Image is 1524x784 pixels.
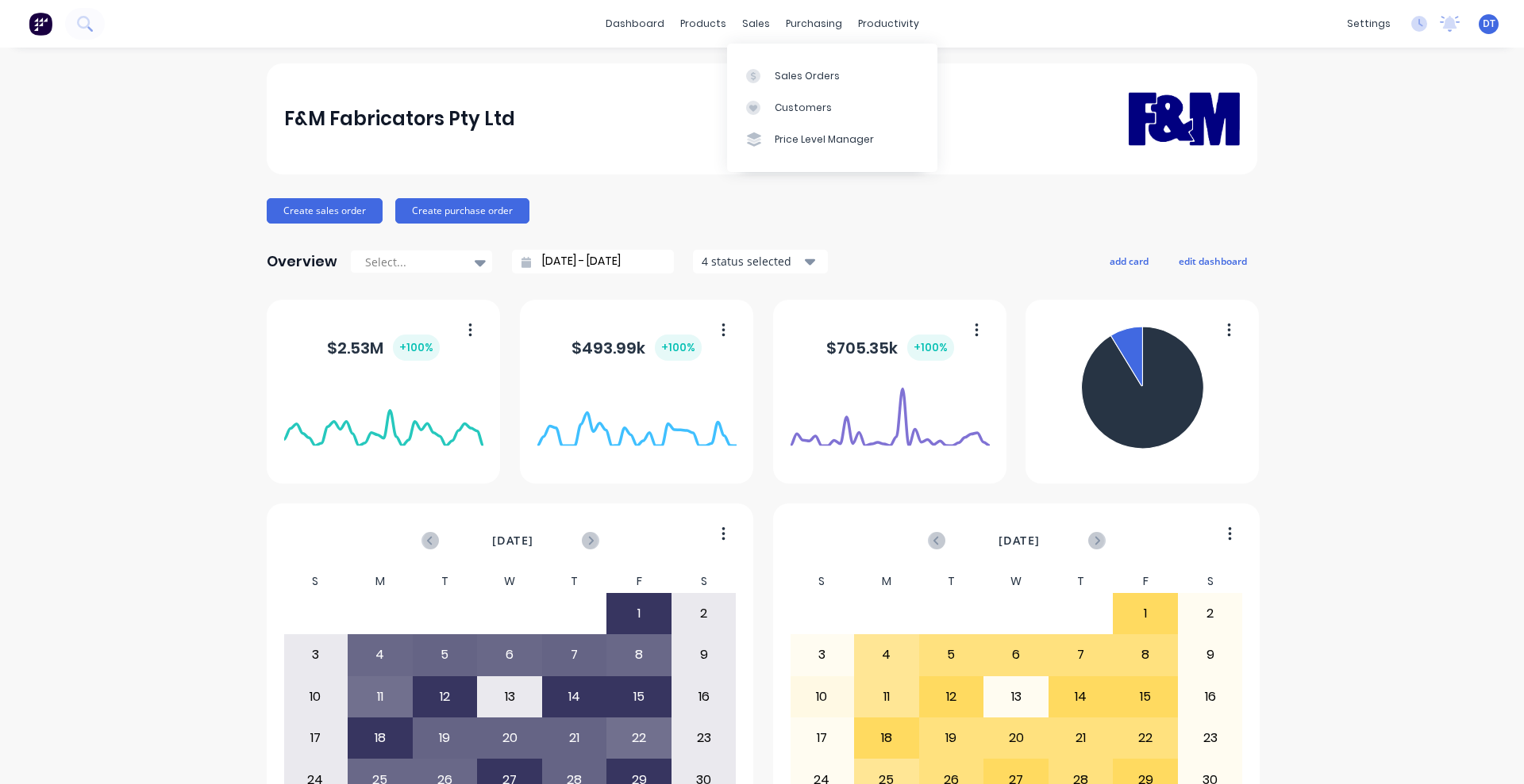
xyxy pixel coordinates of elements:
div: 15 [1114,677,1177,717]
div: 21 [1049,718,1113,758]
div: Overview [267,246,337,277]
div: 23 [672,718,736,758]
div: T [413,570,478,593]
button: Create purchase order [395,198,529,224]
div: products [672,12,734,36]
div: 11 [348,677,412,717]
div: + 100 % [907,335,954,361]
div: 20 [984,718,1048,758]
div: T [542,570,607,593]
button: 4 status selected [693,250,828,273]
div: 12 [414,677,477,717]
div: F [1113,570,1178,593]
div: F&M Fabricators Pty Ltd [284,103,515,135]
div: 19 [414,718,477,758]
div: M [348,570,413,593]
div: 12 [920,677,983,717]
div: 13 [984,677,1048,717]
div: 17 [284,718,348,758]
div: 4 status selected [702,253,802,270]
div: Price Level Manager [775,132,874,147]
div: 9 [672,635,736,675]
div: 9 [1179,635,1242,675]
div: 2 [672,594,736,633]
div: 19 [920,718,983,758]
div: T [919,570,984,593]
div: 16 [1179,677,1242,717]
div: 18 [348,718,412,758]
div: 22 [607,718,671,758]
div: $ 2.53M [327,335,440,361]
img: F&M Fabricators Pty Ltd [1129,69,1240,168]
div: S [790,570,855,593]
div: 1 [1114,594,1177,633]
div: 1 [607,594,671,633]
div: 8 [1114,635,1177,675]
span: [DATE] [492,532,533,549]
span: [DATE] [999,532,1040,549]
div: 5 [920,635,983,675]
div: 3 [284,635,348,675]
div: M [854,570,919,593]
a: Sales Orders [727,59,937,91]
div: 14 [543,677,606,717]
div: 6 [984,635,1048,675]
div: 16 [672,677,736,717]
div: W [477,570,542,593]
div: $ 705.35k [826,335,954,361]
button: add card [1099,250,1159,271]
button: Create sales order [267,198,383,224]
div: 13 [478,677,541,717]
div: productivity [850,12,927,36]
a: dashboard [598,12,672,36]
a: Customers [727,92,937,124]
div: W [983,570,1049,593]
div: 3 [791,635,854,675]
div: 20 [478,718,541,758]
div: S [283,570,348,593]
button: edit dashboard [1168,250,1257,271]
div: 14 [1049,677,1113,717]
div: 11 [855,677,918,717]
div: settings [1339,12,1399,36]
div: 21 [543,718,606,758]
div: 17 [791,718,854,758]
div: 8 [607,635,671,675]
div: 7 [1049,635,1113,675]
div: 7 [543,635,606,675]
div: 10 [284,677,348,717]
div: S [1178,570,1243,593]
div: 4 [348,635,412,675]
div: 2 [1179,594,1242,633]
div: S [672,570,737,593]
div: sales [734,12,778,36]
div: Customers [775,101,832,115]
div: T [1049,570,1114,593]
div: + 100 % [655,335,702,361]
div: 5 [414,635,477,675]
div: 23 [1179,718,1242,758]
div: purchasing [778,12,850,36]
a: Price Level Manager [727,124,937,155]
div: + 100 % [393,335,440,361]
span: DT [1483,17,1495,31]
div: 6 [478,635,541,675]
div: F [606,570,672,593]
div: 10 [791,677,854,717]
div: 15 [607,677,671,717]
div: Sales Orders [775,69,840,83]
div: 18 [855,718,918,758]
div: 22 [1114,718,1177,758]
div: $ 493.99k [571,335,702,361]
div: 4 [855,635,918,675]
img: Factory [29,12,52,36]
